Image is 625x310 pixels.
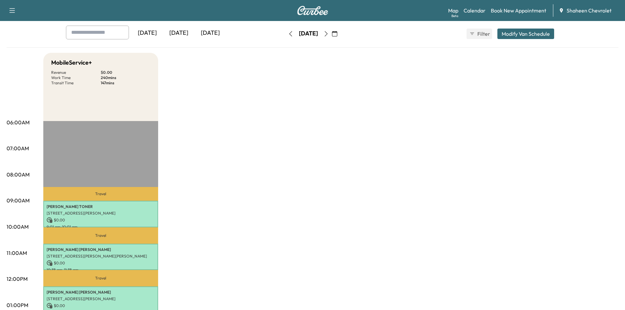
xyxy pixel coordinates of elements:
[464,7,486,14] a: Calendar
[132,26,163,41] div: [DATE]
[51,75,101,80] p: Work Time
[448,7,458,14] a: MapBeta
[47,204,155,209] p: [PERSON_NAME] TONER
[47,224,155,230] p: 9:01 am - 10:01 am
[7,118,30,126] p: 06:00AM
[43,227,158,244] p: Travel
[567,7,612,14] span: Shaheen Chevrolet
[477,30,489,38] span: Filter
[47,267,155,273] p: 10:38 am - 11:38 am
[101,70,150,75] p: $ 0.00
[7,196,30,204] p: 09:00AM
[51,58,92,67] h5: MobileService+
[47,290,155,295] p: [PERSON_NAME] [PERSON_NAME]
[43,270,158,286] p: Travel
[7,171,30,178] p: 08:00AM
[7,301,28,309] p: 01:00PM
[195,26,226,41] div: [DATE]
[47,247,155,252] p: [PERSON_NAME] [PERSON_NAME]
[7,223,29,231] p: 10:00AM
[163,26,195,41] div: [DATE]
[47,260,155,266] p: $ 0.00
[47,211,155,216] p: [STREET_ADDRESS][PERSON_NAME]
[497,29,554,39] button: Modify Van Schedule
[43,187,158,201] p: Travel
[51,80,101,86] p: Transit Time
[47,303,155,309] p: $ 0.00
[451,13,458,18] div: Beta
[297,6,328,15] img: Curbee Logo
[7,249,27,257] p: 11:00AM
[7,144,29,152] p: 07:00AM
[47,254,155,259] p: [STREET_ADDRESS][PERSON_NAME][PERSON_NAME]
[101,80,150,86] p: 147 mins
[47,217,155,223] p: $ 0.00
[47,296,155,301] p: [STREET_ADDRESS][PERSON_NAME]
[101,75,150,80] p: 240 mins
[299,30,318,38] div: [DATE]
[7,275,28,283] p: 12:00PM
[51,70,101,75] p: Revenue
[467,29,492,39] button: Filter
[491,7,546,14] a: Book New Appointment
